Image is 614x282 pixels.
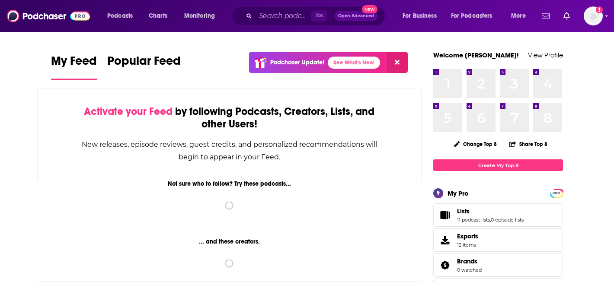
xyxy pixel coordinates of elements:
a: Show notifications dropdown [560,9,573,23]
span: Open Advanced [338,14,374,18]
a: Create My Top 8 [433,159,563,171]
div: Search podcasts, credits, & more... [240,6,393,26]
button: Share Top 8 [509,136,548,152]
a: Lists [436,209,454,221]
span: Monitoring [184,10,215,22]
button: open menu [178,9,226,23]
a: Exports [433,228,563,252]
span: New [362,5,377,13]
div: by following Podcasts, Creators, Lists, and other Users! [81,105,378,130]
a: Popular Feed [107,54,181,80]
a: 0 watched [457,267,482,273]
button: open menu [445,9,505,23]
span: For Business [403,10,437,22]
input: Search podcasts, credits, & more... [256,9,311,23]
span: Exports [457,232,478,240]
button: open menu [101,9,144,23]
div: Not sure who to follow? Try these podcasts... [37,180,422,187]
span: More [511,10,526,22]
a: View Profile [528,51,563,59]
a: 11 podcast lists [457,217,490,223]
p: Podchaser Update! [270,59,324,66]
span: Activate your Feed [84,105,173,118]
span: Logged in as RyanHorey [584,6,603,25]
div: My Pro [448,189,469,197]
div: New releases, episode reviews, guest credits, and personalized recommendations will begin to appe... [81,138,378,163]
button: open menu [397,9,448,23]
button: open menu [505,9,537,23]
span: Lists [457,207,470,215]
img: User Profile [584,6,603,25]
a: Welcome [PERSON_NAME]! [433,51,519,59]
span: ⌘ K [311,10,327,22]
span: My Feed [51,54,97,73]
button: Change Top 8 [448,139,502,149]
button: Open AdvancedNew [334,11,378,21]
span: 12 items [457,242,478,248]
a: Brands [457,257,482,265]
span: Podcasts [107,10,133,22]
span: Popular Feed [107,54,181,73]
span: Brands [457,257,477,265]
a: See What's New [328,57,380,69]
a: Charts [143,9,173,23]
a: 0 episode lists [491,217,524,223]
button: Show profile menu [584,6,603,25]
a: Brands [436,259,454,271]
span: Exports [436,234,454,246]
svg: Add a profile image [596,6,603,13]
span: PRO [551,190,562,196]
a: Show notifications dropdown [538,9,553,23]
span: For Podcasters [451,10,492,22]
span: Brands [433,253,563,277]
a: PRO [551,190,562,196]
span: Lists [433,203,563,227]
a: Lists [457,207,524,215]
div: ... and these creators. [37,238,422,245]
a: My Feed [51,54,97,80]
span: Charts [149,10,167,22]
img: Podchaser - Follow, Share and Rate Podcasts [7,8,90,24]
span: , [490,217,491,223]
